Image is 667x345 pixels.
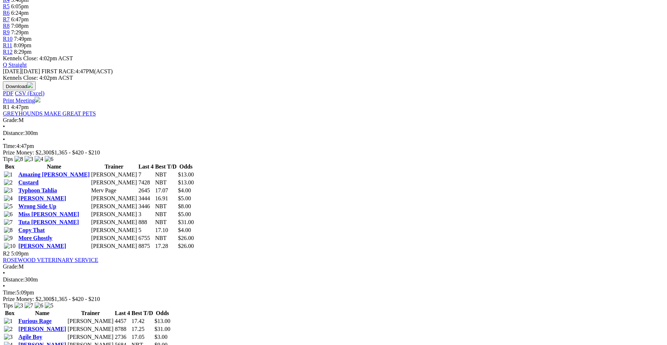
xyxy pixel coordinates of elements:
th: Trainer [91,163,137,170]
img: 7 [25,302,33,309]
span: $5.00 [178,211,191,217]
span: $13.00 [178,179,194,185]
button: Download [3,81,36,90]
span: • [3,123,5,130]
span: $8.00 [178,203,191,209]
td: 17.05 [131,333,154,341]
div: Download [3,90,664,97]
td: 3444 [138,195,154,202]
img: 2 [4,179,13,186]
span: $13.00 [155,318,171,324]
span: Grade: [3,263,19,270]
span: $4.00 [178,227,191,233]
td: 17.07 [155,187,177,194]
th: Odds [154,310,171,317]
span: FIRST RACE: [41,68,75,74]
span: $13.00 [178,171,194,178]
a: R10 [3,36,13,42]
span: Time: [3,143,17,149]
span: R1 [3,104,10,110]
img: 6 [45,156,53,162]
td: [PERSON_NAME] [91,203,137,210]
span: Box [5,310,15,316]
img: download.svg [27,82,33,88]
td: [PERSON_NAME] [91,243,137,250]
span: Tips [3,302,13,309]
img: 1 [4,171,13,178]
td: [PERSON_NAME] [91,179,137,186]
a: Furious Rage [18,318,52,324]
td: 4457 [115,318,131,325]
img: 5 [4,203,13,210]
a: R7 [3,16,10,22]
td: NBT [155,179,177,186]
td: [PERSON_NAME] [67,318,114,325]
span: Box [5,163,15,170]
span: • [3,270,5,276]
span: $26.00 [178,243,194,249]
span: Grade: [3,117,19,123]
a: Amazing [PERSON_NAME] [18,171,90,178]
img: 9 [4,235,13,241]
span: 5:09pm [11,250,29,257]
a: PDF [3,90,13,96]
span: $31.00 [178,219,194,225]
span: Distance: [3,130,25,136]
a: CSV (Excel) [15,90,44,96]
td: 2736 [115,333,131,341]
img: 6 [4,211,13,218]
div: Prize Money: $2,300 [3,296,664,302]
span: 4:47pm [11,104,29,110]
td: NBT [155,235,177,242]
span: 4:47PM(ACST) [41,68,113,74]
td: 3 [138,211,154,218]
img: 7 [4,219,13,226]
img: 3 [4,334,13,340]
img: 8 [4,227,13,233]
td: 17.25 [131,326,154,333]
span: 7:49pm [14,36,32,42]
img: 3 [4,187,13,194]
span: $5.00 [178,195,191,201]
a: R9 [3,29,10,35]
th: Best T/D [155,163,177,170]
th: Name [18,163,90,170]
span: • [3,136,5,143]
span: • [3,283,5,289]
span: 6:47pm [11,16,29,22]
td: 7428 [138,179,154,186]
td: [PERSON_NAME] [91,195,137,202]
span: R2 [3,250,10,257]
a: Tuta [PERSON_NAME] [18,219,79,225]
img: printer.svg [35,97,40,102]
a: Copy That [18,227,45,233]
img: 6 [35,302,43,309]
td: 888 [138,219,154,226]
div: 300m [3,130,664,136]
a: GREYHOUNDS MAKE GREAT PETS [3,110,96,117]
span: Time: [3,289,17,296]
a: R8 [3,23,10,29]
span: $3.00 [155,334,168,340]
span: Distance: [3,276,25,283]
td: [PERSON_NAME] [91,211,137,218]
span: R11 [3,42,12,48]
td: Merv Page [91,187,137,194]
td: 17.10 [155,227,177,234]
span: 6:05pm [11,3,29,9]
img: 3 [14,302,23,309]
span: 6:24pm [11,10,29,16]
a: [PERSON_NAME] [18,195,66,201]
span: Tips [3,156,13,162]
th: Name [18,310,66,317]
td: [PERSON_NAME] [67,333,114,341]
img: 4 [35,156,43,162]
td: NBT [155,203,177,210]
td: [PERSON_NAME] [67,326,114,333]
span: $31.00 [155,326,171,332]
a: Agile Boy [18,334,42,340]
span: R6 [3,10,10,16]
span: [DATE] [3,68,40,74]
